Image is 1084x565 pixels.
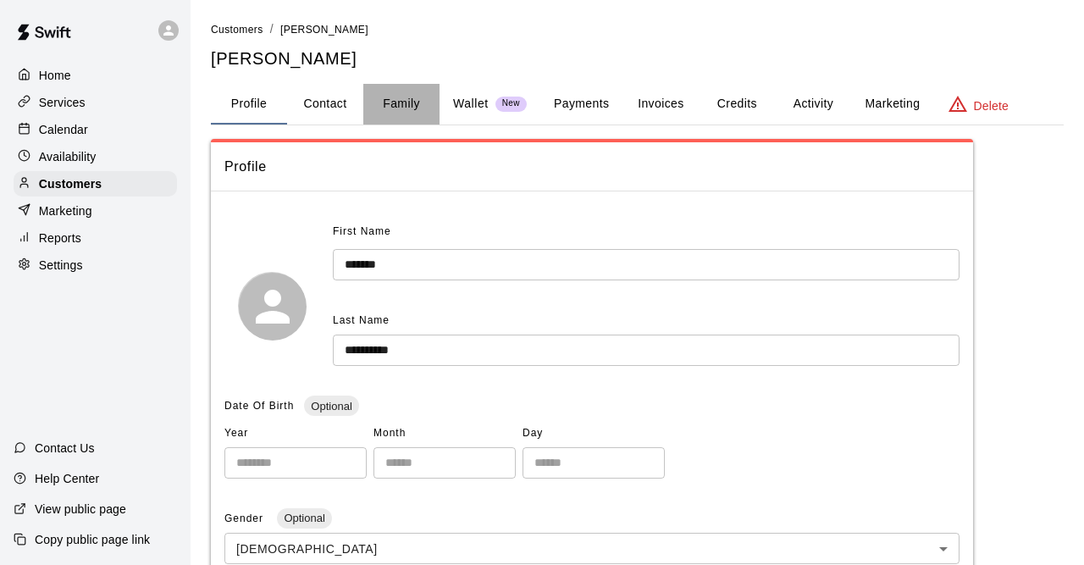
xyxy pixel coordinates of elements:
[39,257,83,274] p: Settings
[224,533,960,564] div: [DEMOGRAPHIC_DATA]
[495,98,527,109] span: New
[287,84,363,125] button: Contact
[333,314,390,326] span: Last Name
[277,512,331,524] span: Optional
[35,501,126,518] p: View public page
[851,84,933,125] button: Marketing
[363,84,440,125] button: Family
[224,156,960,178] span: Profile
[211,24,263,36] span: Customers
[211,84,287,125] button: Profile
[270,20,274,38] li: /
[14,171,177,197] a: Customers
[39,202,92,219] p: Marketing
[974,97,1009,114] p: Delete
[35,531,150,548] p: Copy public page link
[35,440,95,457] p: Contact Us
[304,400,358,413] span: Optional
[523,420,665,447] span: Day
[14,225,177,251] a: Reports
[39,121,88,138] p: Calendar
[14,144,177,169] a: Availability
[622,84,699,125] button: Invoices
[14,252,177,278] a: Settings
[224,400,294,412] span: Date Of Birth
[14,90,177,115] a: Services
[775,84,851,125] button: Activity
[373,420,516,447] span: Month
[224,420,367,447] span: Year
[14,117,177,142] a: Calendar
[39,175,102,192] p: Customers
[211,22,263,36] a: Customers
[39,67,71,84] p: Home
[224,512,267,524] span: Gender
[540,84,622,125] button: Payments
[333,219,391,246] span: First Name
[35,470,99,487] p: Help Center
[211,84,1064,125] div: basic tabs example
[14,198,177,224] a: Marketing
[39,94,86,111] p: Services
[280,24,368,36] span: [PERSON_NAME]
[39,148,97,165] p: Availability
[211,47,1064,70] h5: [PERSON_NAME]
[453,95,489,113] p: Wallet
[699,84,775,125] button: Credits
[211,20,1064,39] nav: breadcrumb
[14,63,177,88] a: Home
[39,230,81,246] p: Reports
